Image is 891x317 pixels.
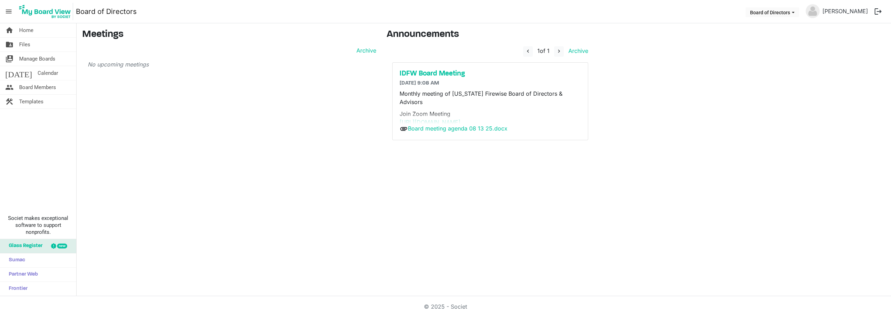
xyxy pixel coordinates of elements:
a: Archive [354,46,376,55]
h3: Meetings [82,29,376,41]
span: construction [5,95,14,109]
span: people [5,80,14,94]
span: [DATE] [5,66,32,80]
p: No upcoming meetings [88,60,376,69]
h3: Announcements [387,29,594,41]
a: My Board View Logo [17,3,76,20]
span: Frontier [5,282,27,296]
span: Glass Register [5,239,42,253]
a: © 2025 - Societ [424,303,467,310]
span: Join Zoom Meeting Meeting ID: 851 0618 2387 Passcode: IDFW Phone: [PHONE_NUMBER] [400,110,471,159]
span: [DATE] 9:08 AM [400,80,439,86]
button: logout [871,4,885,19]
span: Files [19,38,30,51]
span: navigate_next [556,48,562,54]
span: attachment [400,125,408,133]
span: Sumac [5,253,25,267]
span: menu [2,5,15,18]
img: no-profile-picture.svg [806,4,820,18]
a: IDFW Board Meeting [400,70,581,78]
a: [PERSON_NAME] [820,4,871,18]
button: navigate_before [523,46,533,57]
span: 1 [537,47,540,54]
span: Societ makes exceptional software to support nonprofits. [3,215,73,236]
button: navigate_next [554,46,564,57]
span: Calendar [38,66,58,80]
span: switch_account [5,52,14,66]
span: navigate_before [525,48,531,54]
span: home [5,23,14,37]
a: Board of Directors [76,5,137,18]
span: Board Members [19,80,56,94]
span: of 1 [537,47,550,54]
span: Partner Web [5,268,38,282]
a: [URL][DOMAIN_NAME] [400,119,460,126]
button: Board of Directors dropdownbutton [746,7,799,17]
span: Manage Boards [19,52,55,66]
a: Archive [566,47,588,54]
span: Home [19,23,33,37]
span: folder_shared [5,38,14,51]
a: Board meeting agenda 08 13 25.docx [408,125,507,132]
span: Monthly meeting of [US_STATE] Firewise Board of Directors & Advisors [400,90,562,105]
div: new [57,244,67,248]
span: Templates [19,95,44,109]
img: My Board View Logo [17,3,73,20]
